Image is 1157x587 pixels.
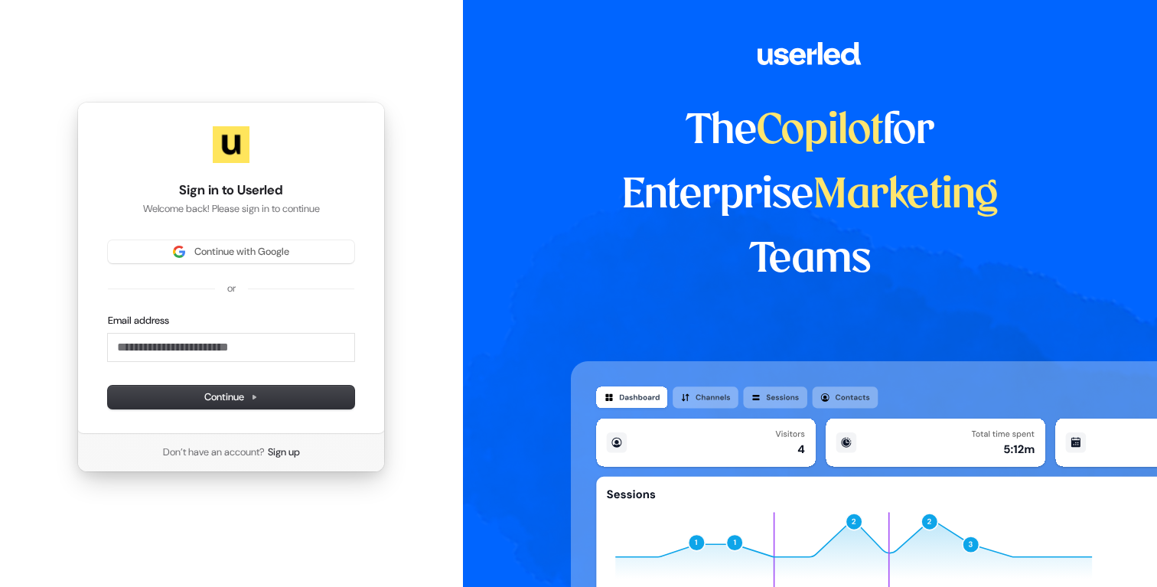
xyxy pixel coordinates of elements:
span: Continue with Google [194,245,289,259]
p: or [227,282,236,295]
img: Userled [213,126,249,163]
img: Sign in with Google [173,246,185,258]
h1: The for Enterprise Teams [571,99,1049,292]
p: Welcome back! Please sign in to continue [108,202,354,216]
label: Email address [108,314,169,328]
span: Copilot [757,112,883,152]
span: Don’t have an account? [163,445,265,459]
h1: Sign in to Userled [108,181,354,200]
button: Sign in with GoogleContinue with Google [108,240,354,263]
span: Continue [204,390,258,404]
a: Sign up [268,445,300,459]
button: Continue [108,386,354,409]
span: Marketing [813,176,999,216]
